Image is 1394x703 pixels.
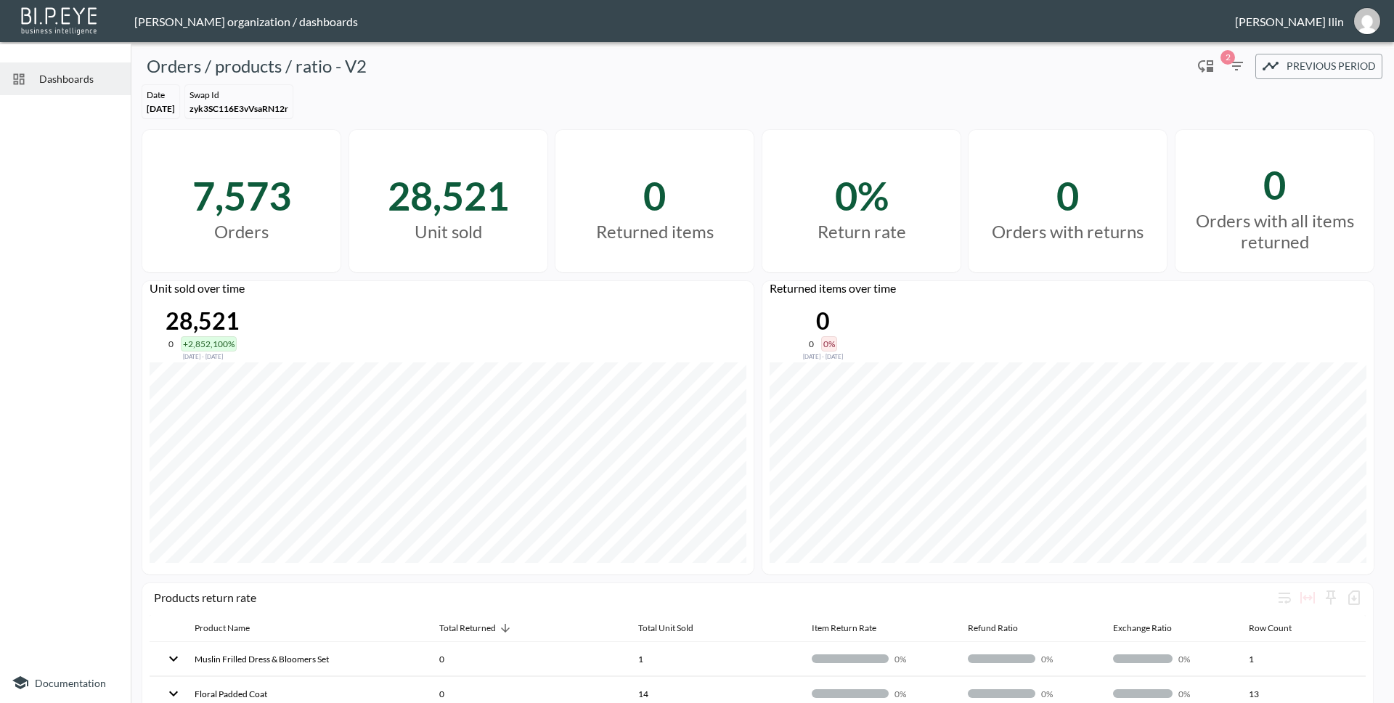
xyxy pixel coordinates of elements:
div: Unit sold [388,221,509,242]
div: Refund Ratio [968,619,1018,637]
div: Returned items over time [762,281,1374,304]
p: 0% [894,688,945,700]
th: 1 [1237,642,1366,676]
div: 0/100 (0%) [968,688,1089,700]
span: Total Unit Sold [638,619,712,637]
div: Returned items [596,221,714,242]
div: Row Count [1249,619,1292,637]
div: Unit sold over time [142,281,754,304]
th: 0 [428,642,627,676]
div: Orders with all items returned [1183,210,1366,252]
span: Item Return Rate [812,619,895,637]
div: 28,521 [388,172,509,219]
th: 1 [627,642,800,676]
p: 0% [1041,653,1090,665]
div: Compared to Mar 24, 2025 - Jul 01, 2025 [803,351,843,360]
div: Compared to Mar 24, 2025 - Jul 01, 2025 [166,351,240,360]
img: 0927893fc11bdef01ec92739eeeb9e25 [1354,8,1380,34]
img: bipeye-logo [18,4,102,36]
div: Products return rate [154,590,1273,604]
div: 0% [821,336,837,351]
button: expand row [161,646,186,671]
span: zyk3SC116E3vVsaRN12r [189,103,288,114]
a: Documentation [12,674,119,691]
div: Orders with returns [992,221,1144,242]
div: 0 [803,306,843,335]
p: 0% [1178,688,1225,700]
div: +2,852,100% [181,336,237,351]
span: Total Returned [439,619,515,637]
div: Wrap text [1273,586,1296,609]
div: 0/100 (0%) [1113,653,1226,665]
div: 28,521 [166,306,240,335]
div: Return rate [818,221,906,242]
div: Exchange Ratio [1113,619,1172,637]
span: [DATE] [147,103,175,114]
p: 0% [1178,653,1225,665]
div: Orders [192,221,291,242]
th: Muslin Frilled Dress & Bloomers Set [183,642,428,676]
div: 0/100 (0%) [812,688,945,700]
div: 0/100 (0%) [812,653,945,665]
button: mike@swap-commerce.com [1344,4,1390,38]
div: 0 [596,172,714,219]
button: 2 [1225,54,1248,78]
span: Dashboards [39,71,119,86]
span: 2 [1220,50,1235,65]
div: Date [147,89,175,100]
span: Exchange Ratio [1113,619,1191,637]
div: Total Unit Sold [638,619,693,637]
h5: Orders / products / ratio - V2 [147,54,367,78]
div: 0% [818,172,906,219]
div: Product Name [195,619,250,637]
span: Row Count [1249,619,1311,637]
span: Refund Ratio [968,619,1037,637]
div: Enable/disable chart dragging [1194,54,1218,78]
div: Sticky left columns: 0 [1319,586,1342,609]
div: 0 [168,338,174,349]
p: 0% [1041,688,1090,700]
span: Product Name [195,619,269,637]
div: Toggle table layout between fixed and auto (default: auto) [1296,586,1319,609]
div: [PERSON_NAME] organization / dashboards [134,15,1235,28]
div: Swap Id [189,89,288,100]
button: Previous period [1255,54,1382,79]
div: 0 [992,172,1144,219]
span: Documentation [35,677,106,689]
div: 7,573 [192,172,291,219]
div: 0/100 (0%) [968,653,1089,665]
span: Previous period [1287,57,1376,76]
div: [PERSON_NAME] Ilin [1235,15,1344,28]
div: 0 [809,338,814,349]
p: 0% [894,653,945,665]
div: Total Returned [439,619,496,637]
div: 0/100 (0%) [1113,688,1226,700]
div: Item Return Rate [812,619,876,637]
div: 0 [1183,161,1366,208]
